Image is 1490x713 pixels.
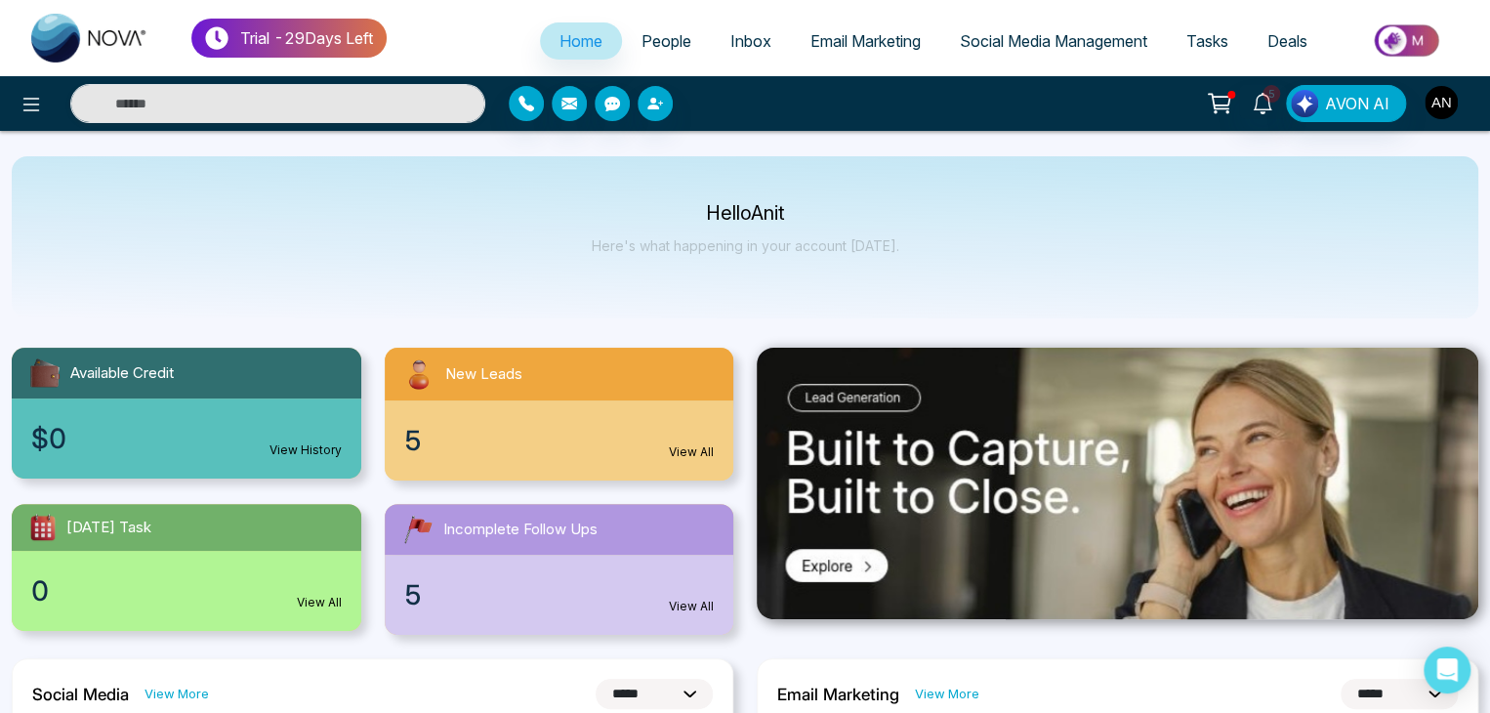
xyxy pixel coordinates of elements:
[622,22,711,60] a: People
[445,363,522,386] span: New Leads
[373,348,746,481] a: New Leads5View All
[27,356,62,391] img: availableCredit.svg
[1186,31,1228,51] span: Tasks
[940,22,1167,60] a: Social Media Management
[1262,85,1280,103] span: 5
[711,22,791,60] a: Inbox
[269,441,342,459] a: View History
[1239,85,1286,119] a: 5
[669,443,714,461] a: View All
[373,504,746,635] a: Incomplete Follow Ups5View All
[540,22,622,60] a: Home
[777,685,899,704] h2: Email Marketing
[757,348,1478,619] img: .
[1167,22,1248,60] a: Tasks
[1286,85,1406,122] button: AVON AI
[66,517,151,539] span: [DATE] Task
[1291,90,1318,117] img: Lead Flow
[400,512,435,547] img: followUps.svg
[592,237,899,254] p: Here's what happening in your account [DATE].
[240,26,373,50] p: Trial - 29 Days Left
[31,418,66,459] span: $0
[400,356,437,393] img: newLeads.svg
[669,598,714,615] a: View All
[730,31,771,51] span: Inbox
[443,519,598,541] span: Incomplete Follow Ups
[31,14,148,63] img: Nova CRM Logo
[1337,19,1478,63] img: Market-place.gif
[404,420,422,461] span: 5
[642,31,691,51] span: People
[559,31,602,51] span: Home
[1248,22,1327,60] a: Deals
[1424,647,1470,693] div: Open Intercom Messenger
[1267,31,1307,51] span: Deals
[1325,92,1389,115] span: AVON AI
[791,22,940,60] a: Email Marketing
[915,685,979,703] a: View More
[145,685,209,703] a: View More
[404,574,422,615] span: 5
[31,570,49,611] span: 0
[32,685,129,704] h2: Social Media
[27,512,59,543] img: todayTask.svg
[70,362,174,385] span: Available Credit
[960,31,1147,51] span: Social Media Management
[1425,86,1458,119] img: User Avatar
[297,594,342,611] a: View All
[592,205,899,222] p: Hello Anit
[810,31,921,51] span: Email Marketing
